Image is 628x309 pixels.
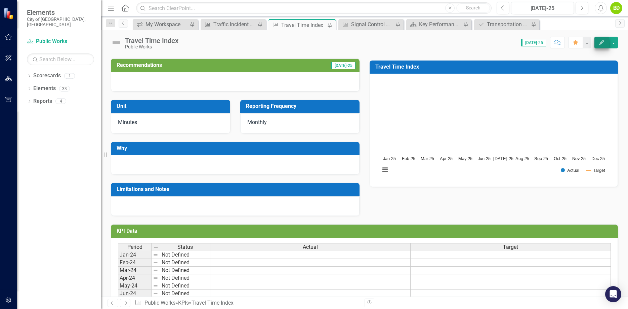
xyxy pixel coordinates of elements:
[153,252,158,258] img: 8DAGhfEEPCf229AAAAAElFTkSuQmCC
[118,282,152,290] td: May-24
[153,245,159,250] img: 8DAGhfEEPCf229AAAAAElFTkSuQmCC
[59,86,70,91] div: 33
[511,2,574,14] button: [DATE]-25
[160,259,210,267] td: Not Defined
[127,244,142,250] span: Period
[458,157,472,161] text: May-25
[135,299,359,307] div: » »
[160,282,210,290] td: Not Defined
[178,300,189,306] a: KPIs
[419,20,461,29] div: Key Performance Indicator Report
[153,275,158,281] img: 8DAGhfEEPCf229AAAAAElFTkSuQmCC
[33,98,52,105] a: Reports
[160,251,210,259] td: Not Defined
[160,290,210,298] td: Not Defined
[192,300,234,306] div: Travel Time Index
[402,157,415,161] text: Feb-25
[246,103,356,109] h3: Reporting Frequency
[177,244,193,250] span: Status
[27,16,94,28] small: City of [GEOGRAPHIC_DATA], [GEOGRAPHIC_DATA]
[240,113,360,133] div: Monthly
[487,20,529,29] div: Transportation Management
[117,103,227,109] h3: Unit
[383,157,396,161] text: Jan-25
[117,186,356,192] h3: Limitations and Notes
[134,20,188,29] a: My Workspace
[118,267,152,274] td: Mar-24
[476,20,529,29] a: Transportation Management
[118,119,137,125] span: Minutes
[515,157,529,161] text: Aug-25
[572,157,586,161] text: Nov-25
[554,157,567,161] text: Oct-25
[33,72,61,80] a: Scorecards
[111,37,122,48] img: Not Defined
[503,244,518,250] span: Target
[27,53,94,65] input: Search Below...
[153,268,158,273] img: 8DAGhfEEPCf229AAAAAElFTkSuQmCC
[55,99,66,104] div: 4
[118,251,152,259] td: Jan-24
[584,167,605,173] button: Show Target
[202,20,256,29] a: Traffic Incident Confirmation
[351,20,393,29] div: Signal Control % Uptime
[440,157,453,161] text: Apr-25
[610,2,622,14] button: BD
[118,259,152,267] td: Feb-24
[591,157,605,161] text: Dec-25
[144,300,175,306] a: Public Works
[145,20,188,29] div: My Workspace
[534,157,548,161] text: Sep-25
[408,20,461,29] a: Key Performance Indicator Report
[153,291,158,296] img: 8DAGhfEEPCf229AAAAAElFTkSuQmCC
[331,62,355,69] span: [DATE]-25
[377,79,611,180] svg: Interactive chart
[160,274,210,282] td: Not Defined
[153,260,158,265] img: 8DAGhfEEPCf229AAAAAElFTkSuQmCC
[125,44,178,49] div: Public Works
[160,267,210,274] td: Not Defined
[466,5,480,10] span: Search
[125,37,178,44] div: Travel Time Index
[27,8,94,16] span: Elements
[213,20,256,29] div: Traffic Incident Confirmation
[375,64,615,70] h3: Travel Time Index
[377,79,611,180] div: Chart. Highcharts interactive chart.
[3,8,15,20] img: ClearPoint Strategy
[153,283,158,288] img: 8DAGhfEEPCf229AAAAAElFTkSuQmCC
[380,165,390,175] button: View chart menu, Chart
[521,39,546,46] span: [DATE]-25
[33,85,56,92] a: Elements
[117,145,356,151] h3: Why
[27,38,94,45] a: Public Works
[117,62,270,68] h3: Recommendations
[478,157,491,161] text: Jun-25
[340,20,393,29] a: Signal Control % Uptime
[493,157,513,161] text: [DATE]-25
[64,73,75,79] div: 1
[136,2,492,14] input: Search ClearPoint...
[421,157,434,161] text: Mar-25
[118,274,152,282] td: Apr-24
[281,21,326,29] div: Travel Time Index
[605,286,621,302] div: Open Intercom Messenger
[117,228,615,234] h3: KPI Data
[118,290,152,298] td: Jun-24
[513,4,572,12] div: [DATE]-25
[456,3,490,13] button: Search
[303,244,318,250] span: Actual
[561,167,580,173] button: Show Actual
